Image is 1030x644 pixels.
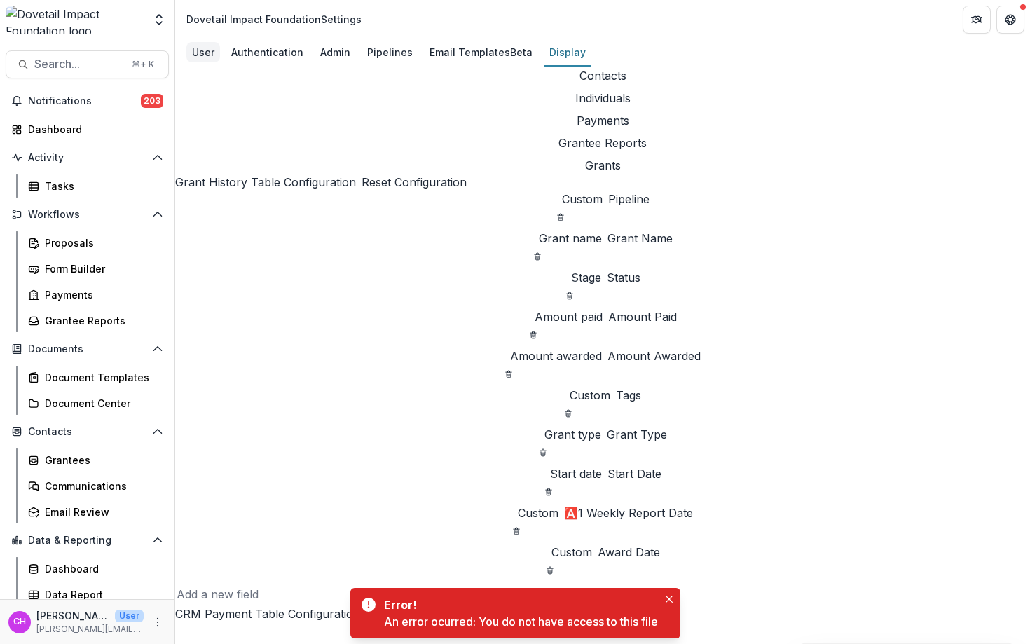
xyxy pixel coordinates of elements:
a: Document Center [22,392,169,415]
div: Dashboard [45,561,158,576]
h2: CRM Payment Table Configuration [175,605,360,622]
h2: Grant History Table Configuration [175,174,356,191]
div: Email Review [45,505,158,519]
button: Open Activity [6,146,169,169]
p: Start Date [607,465,661,482]
p: 🅰️1 Weekly Report Date [564,505,693,521]
p: [PERSON_NAME] [PERSON_NAME] [36,608,109,623]
a: Tasks [22,174,169,198]
span: Workflows [28,209,146,221]
div: Grantees [45,453,158,467]
a: Email Templates Beta [424,39,538,67]
div: Form Builder [45,261,158,276]
div: Proposals [45,235,158,250]
button: Reset Configuration [362,174,467,191]
button: Open Workflows [6,203,169,226]
button: Close [661,591,678,608]
a: Email Review [22,500,169,523]
p: Tags [616,387,641,404]
a: Grantee Reports [22,309,169,332]
div: Document Center [45,396,158,411]
span: Start date [550,465,602,482]
button: delete-field-row [546,561,554,577]
span: Grant type [544,426,601,443]
div: Document Templates [45,370,158,385]
div: ⌘ + K [129,57,157,72]
a: Pipelines [362,39,418,67]
nav: breadcrumb [181,9,367,29]
a: Document Templates [22,366,169,389]
button: Open Contacts [6,420,169,443]
button: Search... [6,50,169,78]
div: Error! [384,596,652,613]
span: Custom [562,191,603,207]
button: Grantee Reports [175,135,1030,151]
span: Amount paid [535,308,603,325]
span: Stage [571,269,601,286]
button: delete-field-row [544,482,553,499]
p: User [115,610,144,622]
a: Display [544,39,591,67]
span: Activity [28,152,146,164]
a: Payments [22,283,169,306]
a: Communications [22,474,169,498]
span: Contacts [28,426,146,438]
span: Notifications [28,95,141,107]
p: Grant Name [607,230,673,247]
span: Custom [570,387,610,404]
div: Admin [315,42,356,62]
p: [PERSON_NAME][EMAIL_ADDRESS][DOMAIN_NAME] [36,623,144,636]
button: delete-field-row [564,404,572,420]
div: Payments [45,287,158,302]
a: Authentication [226,39,309,67]
span: 203 [141,94,163,108]
button: More [149,614,166,631]
p: Amount Awarded [607,348,701,364]
span: Amount awarded [510,348,602,364]
button: Individuals [175,90,1030,107]
button: delete-field-row [529,325,537,342]
a: Form Builder [22,257,169,280]
button: delete-field-row [556,207,565,224]
div: An error ocurred: You do not have access to this file [384,613,658,630]
button: Payments [175,112,1030,129]
span: Grant name [539,230,602,247]
a: Admin [315,39,356,67]
div: Display [544,42,591,62]
div: Courtney Eker Hardy [13,617,26,626]
button: Open entity switcher [149,6,169,34]
span: Documents [28,343,146,355]
button: delete-field-row [539,443,547,460]
button: Notifications203 [6,90,169,112]
button: delete-field-row [533,247,542,263]
button: Open Documents [6,338,169,360]
div: Data Report [45,587,158,602]
p: Pipeline [608,191,650,207]
span: Data & Reporting [28,535,146,547]
button: delete-field-row [512,521,521,538]
button: Get Help [996,6,1024,34]
div: Pipelines [362,42,418,62]
div: Authentication [226,42,309,62]
a: User [186,39,220,67]
a: Data Report [22,583,169,606]
span: Beta [510,45,533,60]
button: Grants [175,157,1030,174]
span: Custom [518,505,558,521]
button: Open Data & Reporting [6,529,169,551]
button: Contacts [175,67,1030,84]
div: Tasks [45,179,158,193]
button: delete-field-row [565,286,574,303]
div: Grantee Reports [45,313,158,328]
a: Grantees [22,448,169,472]
img: Dovetail Impact Foundation logo [6,6,144,34]
p: Amount Paid [608,308,677,325]
div: Dovetail Impact Foundation Settings [186,12,362,27]
button: Partners [963,6,991,34]
div: Email Templates [424,42,538,62]
span: Custom [551,544,592,561]
a: Proposals [22,231,169,254]
div: User [186,42,220,62]
div: Dashboard [28,122,158,137]
p: Status [607,269,640,286]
